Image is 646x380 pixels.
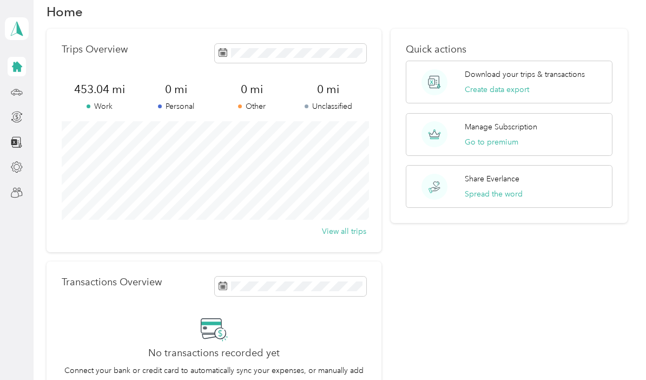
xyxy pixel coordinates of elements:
h2: No transactions recorded yet [148,348,280,359]
span: 0 mi [214,82,291,97]
p: Manage Subscription [465,121,537,133]
p: Work [62,101,138,112]
button: Create data export [465,84,529,95]
iframe: Everlance-gr Chat Button Frame [585,319,646,380]
p: Personal [138,101,214,112]
span: 0 mi [290,82,366,97]
h1: Home [47,6,83,17]
p: Download your trips & transactions [465,69,585,80]
span: 453.04 mi [62,82,138,97]
button: Spread the word [465,188,523,200]
button: View all trips [322,226,366,237]
button: Go to premium [465,136,518,148]
p: Quick actions [406,44,612,55]
p: Share Everlance [465,173,519,185]
span: 0 mi [138,82,214,97]
p: Trips Overview [62,44,128,55]
p: Unclassified [290,101,366,112]
p: Transactions Overview [62,277,162,288]
p: Other [214,101,291,112]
